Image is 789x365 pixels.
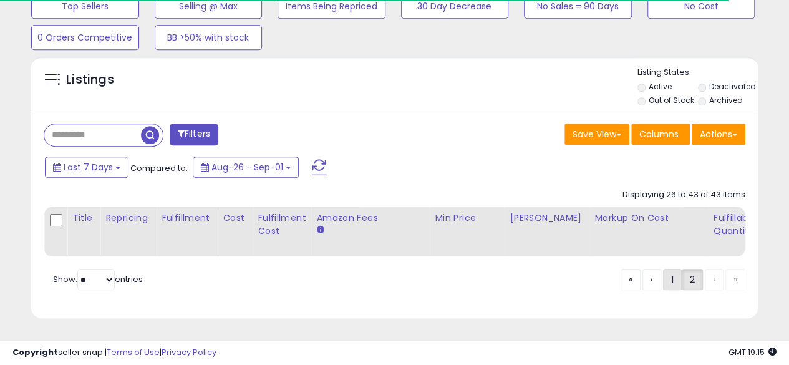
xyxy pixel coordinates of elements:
[316,225,324,236] small: Amazon Fees.
[45,157,128,178] button: Last 7 Days
[170,124,218,145] button: Filters
[648,95,694,105] label: Out of Stock
[64,161,113,173] span: Last 7 Days
[651,273,653,286] span: ‹
[435,212,499,225] div: Min Price
[564,124,629,145] button: Save View
[682,269,703,290] a: 2
[692,124,745,145] button: Actions
[162,346,216,358] a: Privacy Policy
[637,67,758,79] p: Listing States:
[107,346,160,358] a: Terms of Use
[53,273,143,285] span: Show: entries
[12,347,216,359] div: seller snap | |
[709,81,756,92] label: Deactivated
[728,346,777,358] span: 2025-09-9 19:15 GMT
[130,162,188,174] span: Compared to:
[193,157,299,178] button: Aug-26 - Sep-01
[629,273,632,286] span: «
[510,212,584,225] div: [PERSON_NAME]
[713,212,756,238] div: Fulfillable Quantity
[594,212,702,225] div: Markup on Cost
[155,25,263,50] button: BB >50% with stock
[72,212,95,225] div: Title
[162,212,212,225] div: Fulfillment
[258,212,306,238] div: Fulfillment Cost
[648,81,671,92] label: Active
[709,95,743,105] label: Archived
[316,212,424,225] div: Amazon Fees
[211,161,283,173] span: Aug-26 - Sep-01
[663,269,682,290] a: 1
[639,128,679,140] span: Columns
[223,212,248,225] div: Cost
[66,71,114,89] h5: Listings
[105,212,151,225] div: Repricing
[12,346,58,358] strong: Copyright
[631,124,690,145] button: Columns
[31,25,139,50] button: 0 Orders Competitive
[589,207,708,256] th: The percentage added to the cost of goods (COGS) that forms the calculator for Min & Max prices.
[622,189,745,201] div: Displaying 26 to 43 of 43 items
